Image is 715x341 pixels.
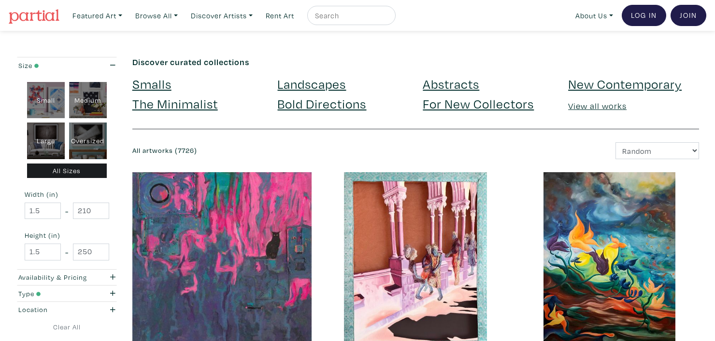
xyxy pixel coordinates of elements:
div: Type [18,288,88,299]
div: Medium [69,82,107,119]
a: Featured Art [68,6,127,26]
a: For New Collectors [423,95,534,112]
button: Size [16,57,118,73]
a: Landscapes [277,75,346,92]
a: Join [671,5,706,26]
a: New Contemporary [568,75,682,92]
div: Large [27,123,65,159]
a: Rent Art [261,6,299,26]
input: Search [314,10,386,22]
small: Width (in) [25,191,109,198]
span: - [65,205,69,218]
a: Bold Directions [277,95,366,112]
div: All Sizes [27,164,107,178]
h6: All artworks (7726) [132,147,409,155]
a: About Us [571,6,617,26]
div: Location [18,304,88,315]
a: Clear All [16,322,118,332]
div: Oversized [69,123,107,159]
div: Availability & Pricing [18,272,88,283]
a: Abstracts [423,75,479,92]
button: Type [16,286,118,301]
div: Size [18,60,88,71]
a: Browse All [131,6,182,26]
span: - [65,246,69,259]
button: Availability & Pricing [16,270,118,286]
small: Height (in) [25,232,109,239]
a: Discover Artists [186,6,257,26]
a: Smalls [132,75,172,92]
a: The Minimalist [132,95,218,112]
button: Location [16,302,118,318]
a: Log In [622,5,666,26]
h6: Discover curated collections [132,57,699,68]
a: View all works [568,100,627,111]
div: Small [27,82,65,119]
